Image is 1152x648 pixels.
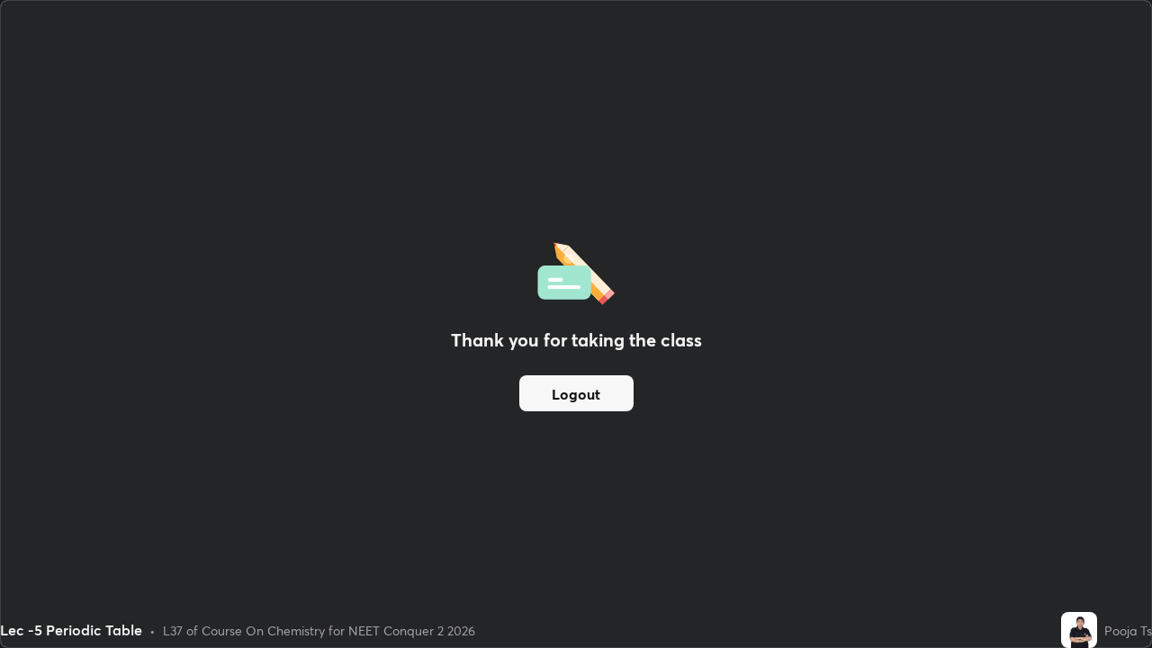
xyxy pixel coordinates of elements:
img: offlineFeedback.1438e8b3.svg [537,237,615,305]
div: L37 of Course On Chemistry for NEET Conquer 2 2026 [163,621,475,640]
div: • [149,621,156,640]
button: Logout [519,375,634,411]
h2: Thank you for taking the class [451,327,702,354]
div: Pooja Ts [1104,621,1152,640]
img: 72d189469a4d4c36b4c638edf2063a7f.jpg [1061,612,1097,648]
